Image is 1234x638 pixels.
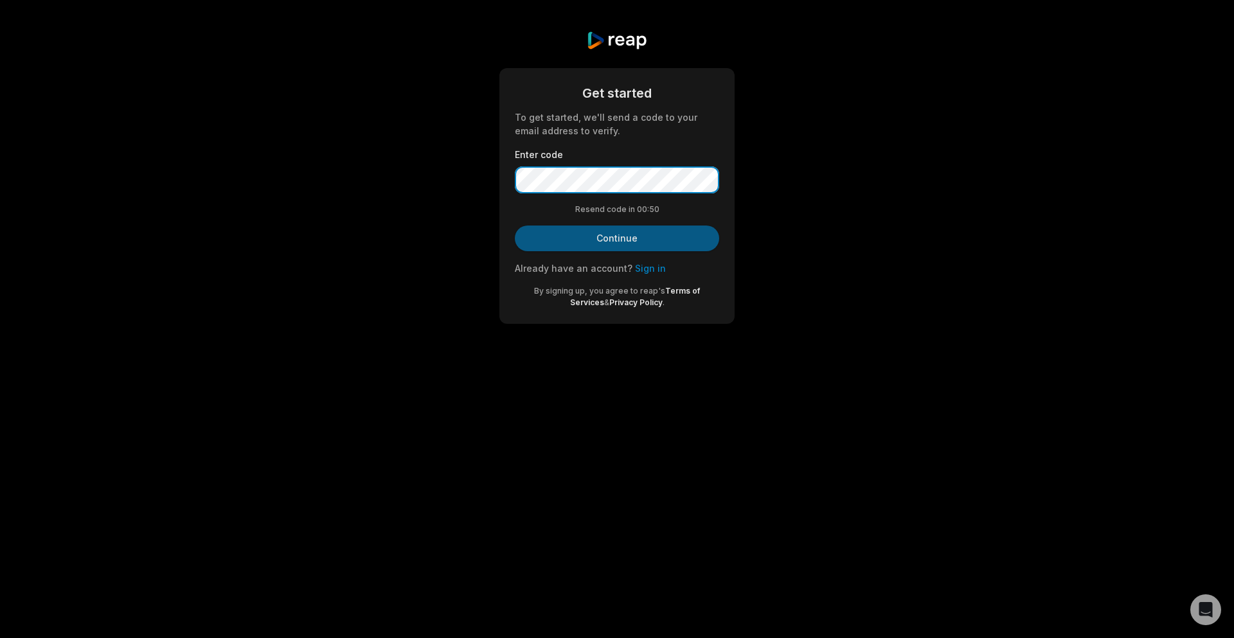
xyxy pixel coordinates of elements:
[515,263,632,274] span: Already have an account?
[635,263,666,274] a: Sign in
[515,111,719,137] div: To get started, we'll send a code to your email address to verify.
[609,297,663,307] a: Privacy Policy
[1190,594,1221,625] div: Open Intercom Messenger
[604,297,609,307] span: &
[515,84,719,103] div: Get started
[534,286,665,296] span: By signing up, you agree to reap's
[649,204,659,215] span: 50
[663,297,665,307] span: .
[515,226,719,251] button: Continue
[586,31,647,50] img: reap
[515,148,719,161] label: Enter code
[515,204,719,215] div: Resend code in 00:
[570,286,701,307] a: Terms of Services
